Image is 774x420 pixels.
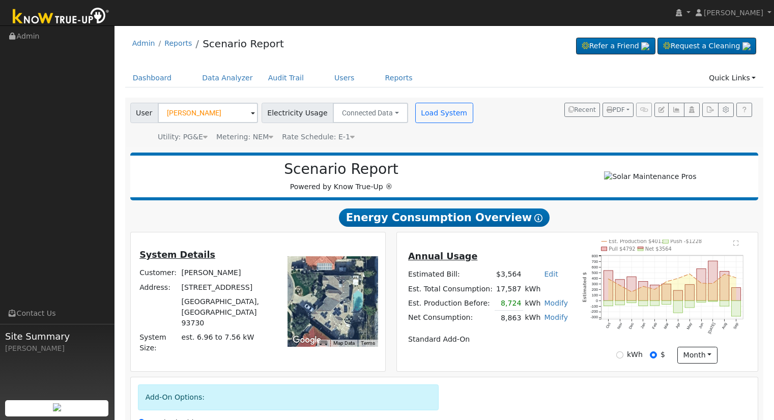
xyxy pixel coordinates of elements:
[639,301,648,306] rect: onclick=""
[712,283,714,284] circle: onclick=""
[592,254,598,258] text: 800
[544,299,568,307] a: Modify
[203,38,284,50] a: Scenario Report
[650,285,660,301] rect: onclick=""
[406,333,569,347] td: Standard Add-On
[615,280,624,301] rect: onclick=""
[592,287,598,292] text: 200
[654,289,656,290] circle: onclick=""
[735,277,737,279] circle: onclick=""
[663,322,670,330] text: Mar
[708,261,718,301] rect: onclick=""
[180,280,273,294] td: [STREET_ADDRESS]
[742,42,751,50] img: retrieve
[132,39,155,47] a: Admin
[592,265,598,269] text: 600
[733,322,740,330] text: Sep
[697,301,706,302] rect: onclick=""
[333,103,408,123] button: Connected Data
[651,322,658,329] text: Feb
[140,161,542,178] h2: Scenario Report
[333,340,355,347] button: Map Data
[704,9,763,17] span: [PERSON_NAME]
[662,301,671,304] rect: onclick=""
[721,322,728,330] text: Aug
[627,301,636,303] rect: onclick=""
[138,331,180,355] td: System Size:
[135,161,548,192] div: Powered by Know True-Up ®
[130,103,158,123] span: User
[674,301,683,313] rect: onclick=""
[216,132,273,142] div: Metering: NEM
[666,281,667,282] circle: onclick=""
[180,266,273,280] td: [PERSON_NAME]
[650,301,660,306] rect: onclick=""
[290,334,324,347] img: Google
[523,296,542,311] td: kWh
[668,103,684,117] button: Multi-Series Graph
[138,384,439,410] div: Add-On Options:
[592,271,598,275] text: 500
[5,343,109,354] div: [PERSON_NAME]
[657,38,756,55] a: Request a Cleaning
[406,267,494,282] td: Estimated Bill:
[685,285,694,301] rect: onclick=""
[720,301,729,306] rect: onclick=""
[675,322,681,329] text: Apr
[591,310,598,314] text: -200
[607,106,625,113] span: PDF
[686,322,693,331] text: May
[8,6,114,28] img: Know True-Up
[718,103,734,117] button: Settings
[604,301,613,306] rect: onclick=""
[608,278,609,280] circle: onclick=""
[495,282,523,296] td: 17,587
[406,282,494,296] td: Est. Total Consumption:
[180,294,273,330] td: [GEOGRAPHIC_DATA], [GEOGRAPHIC_DATA] 93730
[361,340,375,346] a: Terms (opens in new tab)
[720,272,729,301] rect: onclick=""
[605,322,612,329] text: Oct
[339,208,550,227] span: Energy Consumption Overview
[643,286,644,287] circle: onclick=""
[408,251,477,261] u: Annual Usage
[523,282,570,296] td: kWh
[708,301,718,302] rect: onclick=""
[523,311,542,325] td: kWh
[261,69,311,87] a: Audit Trail
[290,334,324,347] a: Open this area in Google Maps (opens a new window)
[592,282,598,286] text: 300
[415,103,473,123] button: Load System
[661,349,665,360] label: $
[628,322,635,330] text: Dec
[736,103,752,117] a: Help Link
[591,304,598,309] text: -100
[627,349,643,360] label: kWh
[609,246,636,252] text: Pull $4792
[495,267,523,282] td: $3,564
[158,132,208,142] div: Utility: PG&E
[583,272,588,302] text: Estimated $
[406,311,494,325] td: Net Consumption:
[616,322,623,330] text: Nov
[576,38,655,55] a: Refer a Friend
[701,282,702,284] circle: onclick=""
[282,133,355,141] span: Alias: HE1N
[320,340,327,347] button: Keyboard shortcuts
[495,311,523,325] td: 8,863
[182,333,254,341] span: est. 6.96 to 7.56 kW
[670,238,702,244] text: Push -$1228
[262,103,333,123] span: Electricity Usage
[596,298,598,303] text: 0
[689,273,691,275] circle: onclick=""
[677,347,718,364] button: month
[631,291,633,293] circle: onclick=""
[732,288,741,301] rect: onclick=""
[327,69,362,87] a: Users
[194,69,261,87] a: Data Analyzer
[707,322,716,335] text: [DATE]
[619,285,621,286] circle: onclick=""
[702,103,718,117] button: Export Interval Data
[495,296,523,311] td: 8,724
[604,171,696,182] img: Solar Maintenance Pros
